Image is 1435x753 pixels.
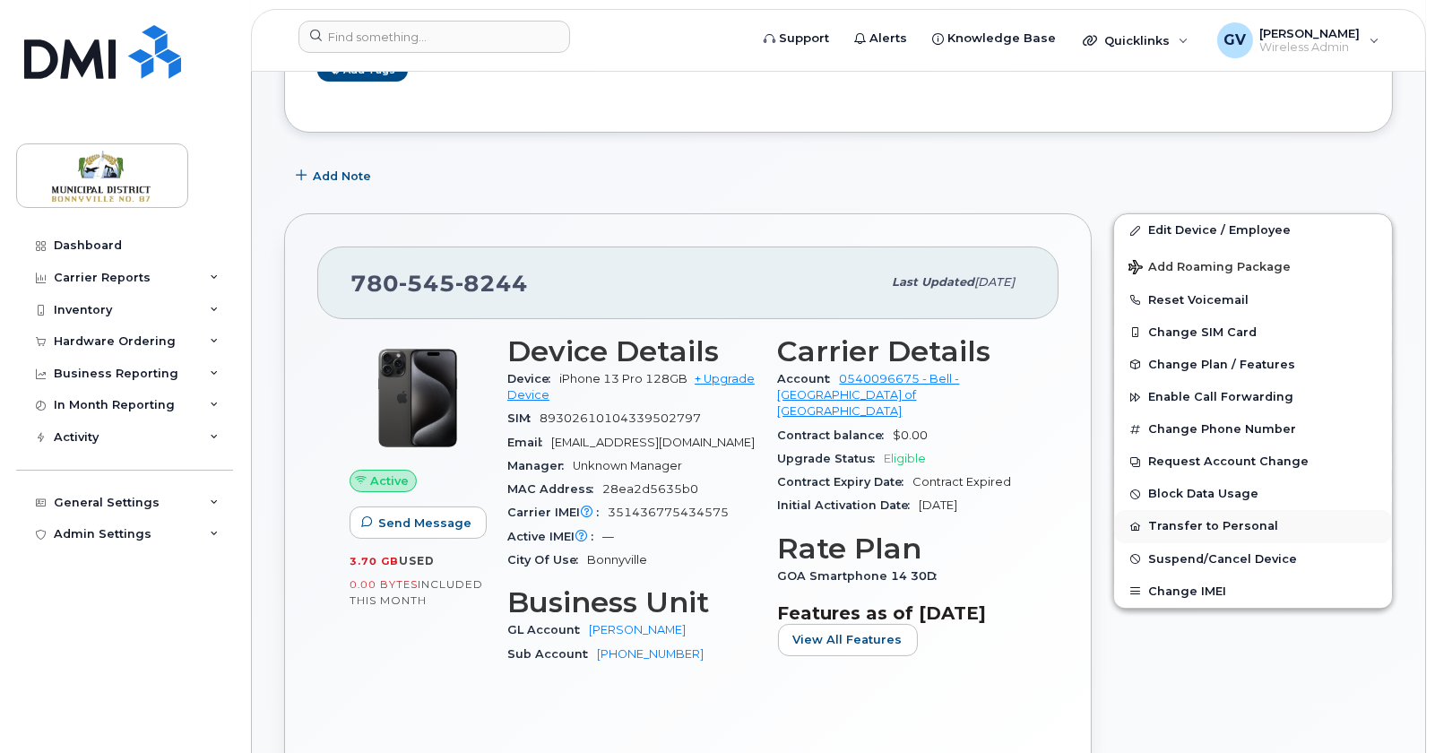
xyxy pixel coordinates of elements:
span: $0.00 [894,428,929,442]
span: 545 [399,270,455,297]
span: Active IMEI [507,530,602,543]
span: Unknown Manager [573,459,682,472]
button: Block Data Usage [1114,478,1392,510]
button: View All Features [778,624,918,656]
span: Account [778,372,840,385]
span: Email [507,436,551,449]
span: [DATE] [920,498,958,512]
span: Change Plan / Features [1148,358,1295,371]
span: Add Note [313,168,371,185]
button: Transfer to Personal [1114,510,1392,542]
span: Last updated [892,275,974,289]
h3: Carrier Details [778,335,1027,368]
span: Upgrade Status [778,452,885,465]
button: Change SIM Card [1114,316,1392,349]
span: Sub Account [507,647,597,661]
button: Request Account Change [1114,446,1392,478]
a: Support [751,21,842,56]
span: Support [779,30,829,48]
h3: Device Details [507,335,756,368]
button: Enable Call Forwarding [1114,381,1392,413]
span: MAC Address [507,482,602,496]
a: Knowledge Base [920,21,1068,56]
span: Contract Expired [913,475,1012,489]
span: Send Message [378,515,471,532]
span: 351436775434575 [608,506,729,519]
span: Device [507,372,559,385]
img: iPhone_15_Pro_Black.png [364,344,471,452]
span: [PERSON_NAME] [1260,26,1361,40]
button: Reset Voicemail [1114,284,1392,316]
button: Change Phone Number [1114,413,1392,446]
span: 28ea2d5635b0 [602,482,698,496]
h3: Rate Plan [778,532,1027,565]
span: Bonnyville [587,553,647,567]
span: GL Account [507,623,589,636]
button: Suspend/Cancel Device [1114,543,1392,576]
span: 8244 [455,270,528,297]
a: Edit Device / Employee [1114,214,1392,247]
span: 3.70 GB [350,555,399,567]
span: used [399,554,435,567]
h3: Features as of [DATE] [778,602,1027,624]
a: [PHONE_NUMBER] [597,647,704,661]
span: iPhone 13 Pro 128GB [559,372,687,385]
span: Eligible [885,452,927,465]
span: Alerts [869,30,907,48]
div: Gerry Valenzuela [1205,22,1392,58]
span: View All Features [793,631,903,648]
div: Quicklinks [1070,22,1201,58]
span: 0.00 Bytes [350,578,418,591]
span: [DATE] [974,275,1015,289]
a: 0540096675 - Bell - [GEOGRAPHIC_DATA] of [GEOGRAPHIC_DATA] [778,372,960,419]
input: Find something... [298,21,570,53]
span: Add Roaming Package [1128,260,1291,277]
a: Alerts [842,21,920,56]
a: [PERSON_NAME] [589,623,686,636]
span: Enable Call Forwarding [1148,391,1293,404]
span: Wireless Admin [1260,40,1361,55]
button: Change IMEI [1114,576,1392,608]
span: GV [1223,30,1246,51]
span: Suspend/Cancel Device [1148,552,1297,566]
span: Contract balance [778,428,894,442]
span: Manager [507,459,573,472]
span: — [602,530,614,543]
span: [EMAIL_ADDRESS][DOMAIN_NAME] [551,436,755,449]
span: included this month [350,577,483,607]
button: Add Roaming Package [1114,247,1392,284]
h3: Business Unit [507,586,756,619]
span: Contract Expiry Date [778,475,913,489]
span: Knowledge Base [947,30,1056,48]
span: 89302610104339502797 [540,411,701,425]
span: Carrier IMEI [507,506,608,519]
button: Add Note [284,160,386,192]
span: Initial Activation Date [778,498,920,512]
span: City Of Use [507,553,587,567]
span: 780 [350,270,528,297]
button: Send Message [350,506,487,539]
button: Change Plan / Features [1114,349,1392,381]
span: SIM [507,411,540,425]
span: GOA Smartphone 14 30D [778,569,947,583]
span: Quicklinks [1104,33,1170,48]
span: Active [370,472,409,489]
